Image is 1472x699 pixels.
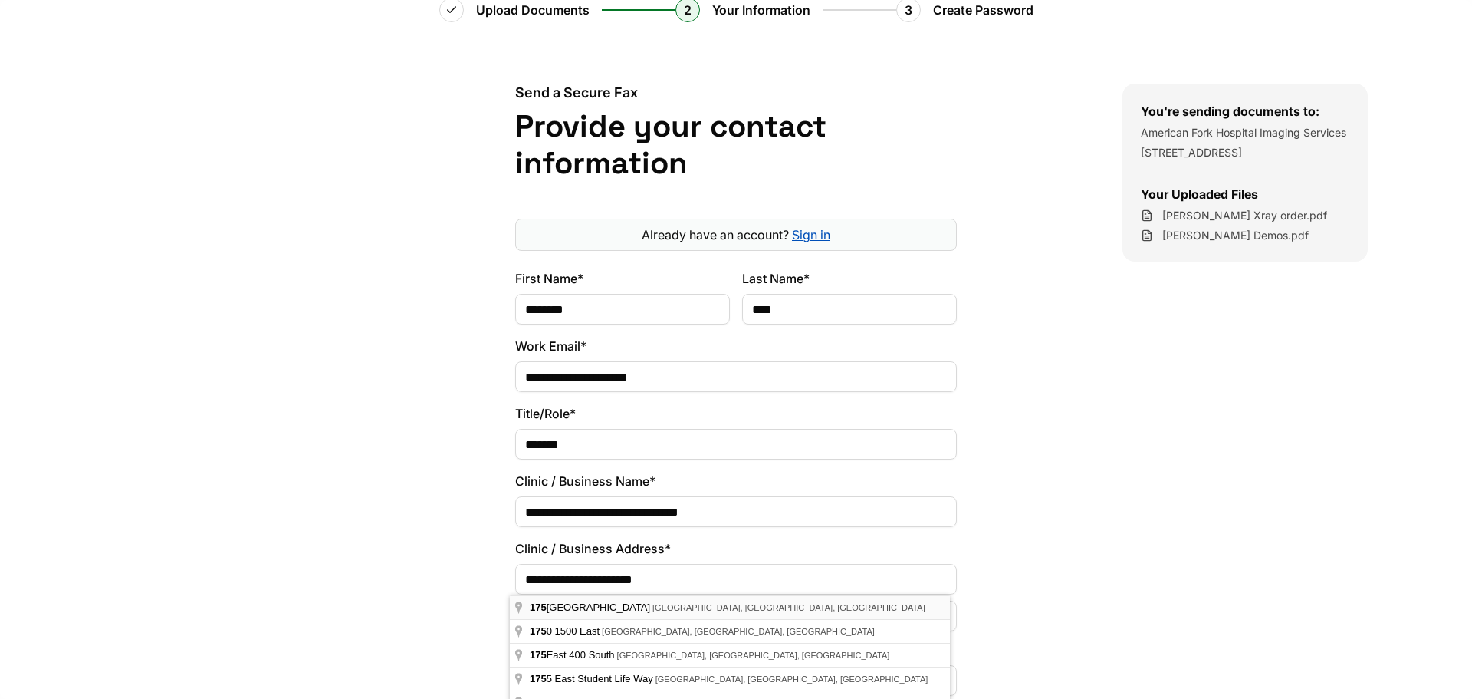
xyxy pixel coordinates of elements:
[742,269,957,288] label: Last Name*
[530,602,652,613] span: [GEOGRAPHIC_DATA]
[515,472,957,490] label: Clinic / Business Name*
[652,603,925,612] span: [GEOGRAPHIC_DATA], [GEOGRAPHIC_DATA], [GEOGRAPHIC_DATA]
[515,337,957,355] label: Work Email*
[515,269,730,288] label: First Name*
[515,84,957,102] h2: Send a Secure Fax
[1162,208,1327,223] span: McMullin Xray order.pdf
[712,1,810,19] span: Your Information
[530,673,655,684] span: 5 East Student Life Way
[617,651,890,660] span: [GEOGRAPHIC_DATA], [GEOGRAPHIC_DATA], [GEOGRAPHIC_DATA]
[655,674,928,684] span: [GEOGRAPHIC_DATA], [GEOGRAPHIC_DATA], [GEOGRAPHIC_DATA]
[515,539,957,558] label: Clinic / Business Address*
[1162,228,1309,243] span: McMullin Demos.pdf
[602,627,875,636] span: [GEOGRAPHIC_DATA], [GEOGRAPHIC_DATA], [GEOGRAPHIC_DATA]
[933,1,1033,19] span: Create Password
[1141,145,1349,160] p: [STREET_ADDRESS]
[530,602,547,613] span: 175
[1141,125,1349,140] p: American Fork Hospital Imaging Services
[530,649,547,661] span: 175
[515,404,957,423] label: Title/Role*
[515,108,957,182] h1: Provide your contact information
[530,673,547,684] span: 175
[476,1,590,19] span: Upload Documents
[1141,102,1349,120] h3: You're sending documents to:
[792,227,830,242] a: Sign in
[530,625,602,637] span: 0 1500 East
[1141,185,1349,203] h3: Your Uploaded Files
[530,649,617,661] span: East 400 South
[530,625,547,637] span: 175
[522,226,950,244] p: Already have an account?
